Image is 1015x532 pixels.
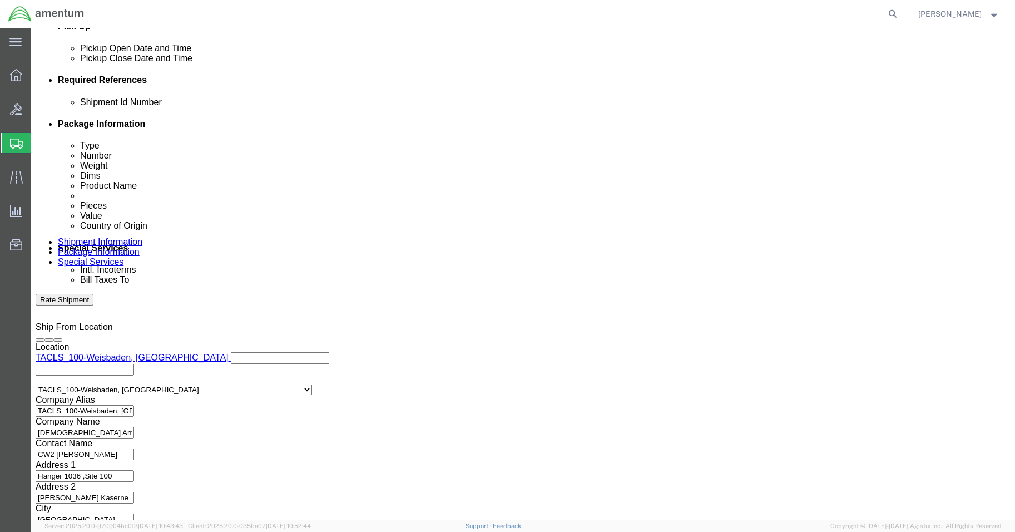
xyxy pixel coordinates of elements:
span: [DATE] 10:43:43 [138,523,183,529]
span: Server: 2025.20.0-970904bc0f3 [44,523,183,529]
span: Copyright © [DATE]-[DATE] Agistix Inc., All Rights Reserved [830,521,1002,531]
button: [PERSON_NAME] [918,7,1000,21]
span: [DATE] 10:52:44 [266,523,311,529]
img: logo [8,6,85,22]
a: Feedback [493,523,521,529]
iframe: FS Legacy Container [31,28,1015,520]
span: Eddie Gonzalez [918,8,982,20]
span: Client: 2025.20.0-035ba07 [188,523,311,529]
a: Support [466,523,493,529]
